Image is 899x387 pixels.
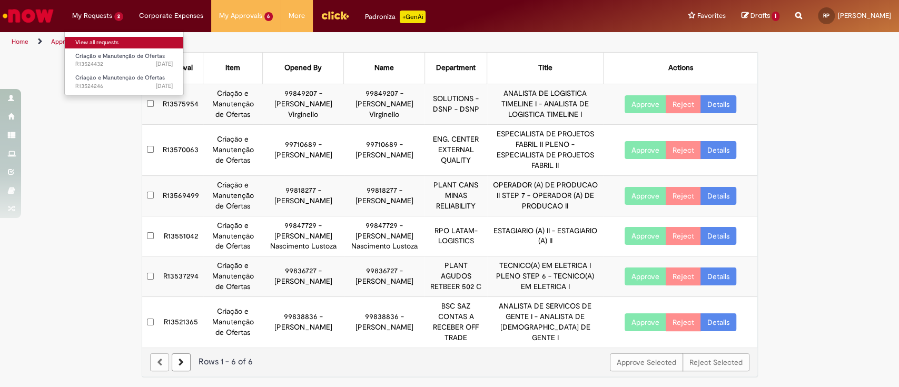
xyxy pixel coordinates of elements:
td: 99847729 - [PERSON_NAME] Nascimento Lustoza [344,216,425,256]
td: 99818277 - [PERSON_NAME] [263,175,344,216]
td: RPO LATAM- LOGISTICS [424,216,487,256]
button: Approve [625,267,666,285]
td: ESTAGIARIO (A) II - ESTAGIARIO (A) II [487,216,604,256]
span: 1 [772,12,779,21]
span: R13524432 [75,60,173,68]
td: R13569499 [159,175,203,216]
a: Details [700,267,736,285]
a: Drafts [741,11,779,21]
button: Reject [666,267,701,285]
td: R13551042 [159,216,203,256]
td: R13537294 [159,256,203,297]
a: Details [700,95,736,113]
div: Title [538,63,552,73]
span: 2 [114,12,123,21]
a: Details [700,227,736,245]
button: Approve [625,141,666,159]
span: Corporate Expenses [139,11,203,21]
td: 99838836 - [PERSON_NAME] [344,297,425,348]
div: Opened By [284,63,322,73]
span: 6 [264,12,273,21]
span: Favorites [697,11,725,21]
span: Criação e Manutenção de Ofertas [75,74,165,82]
time: 11/09/2025 16:54:19 [156,82,173,90]
td: 99818277 - [PERSON_NAME] [344,175,425,216]
a: Home [12,37,28,46]
span: [PERSON_NAME] [838,11,891,20]
button: Approve [625,187,666,205]
div: Department [436,63,476,73]
button: Reject [666,95,701,113]
td: ENG. CENTER EXTERNAL QUALITY [424,124,487,175]
img: ServiceNow [1,5,55,26]
span: More [289,11,305,21]
img: click_logo_yellow_360x200.png [321,7,349,23]
td: R13575954 [159,84,203,124]
ul: Page breadcrumbs [8,32,591,52]
td: BSC SAZ CONTAS A RECEBER OFF TRADE [424,297,487,348]
td: SOLUTIONS - DSNP - DSNP [424,84,487,124]
div: Padroniza [365,11,426,23]
span: My Approvals [219,11,262,21]
td: Criação e Manutenção de Ofertas [203,175,263,216]
span: My Requests [72,11,112,21]
td: 99838836 - [PERSON_NAME] [263,297,344,348]
td: 99710689 - [PERSON_NAME] [263,124,344,175]
span: [DATE] [156,82,173,90]
div: Rows 1 - 6 of 6 [150,356,749,368]
a: Open R13524432 : Criação e Manutenção de Ofertas [65,51,183,70]
td: 99710689 - [PERSON_NAME] [344,124,425,175]
button: Approve [625,227,666,245]
button: Approve [625,313,666,331]
td: 99836727 - [PERSON_NAME] [344,256,425,297]
td: Criação e Manutenção de Ofertas [203,216,263,256]
td: ANALISTA DE SERVICOS DE GENTE I - ANALISTA DE [DEMOGRAPHIC_DATA] DE GENTE I [487,297,604,348]
span: [DATE] [156,60,173,68]
td: PLANT CANS MINAS RELIABILITY [424,175,487,216]
a: View all requests [65,37,183,48]
ul: My Requests [64,32,184,95]
td: R13570063 [159,124,203,175]
td: TECNICO(A) EM ELETRICA I PLENO STEP 6 - TECNICO(A) EM ELETRICA I [487,256,604,297]
td: Criação e Manutenção de Ofertas [203,84,263,124]
div: Item [225,63,240,73]
td: OPERADOR (A) DE PRODUCAO II STEP 7 - OPERADOR (A) DE PRODUCAO II [487,175,604,216]
td: PLANT AGUDOS RETBEER 502 C [424,256,487,297]
span: Criação e Manutenção de Ofertas [75,52,165,60]
a: Details [700,187,736,205]
td: 99849207 - [PERSON_NAME] Virginello [263,84,344,124]
a: Details [700,313,736,331]
button: Reject [666,187,701,205]
button: Reject [666,313,701,331]
button: Reject [666,141,701,159]
td: 99847729 - [PERSON_NAME] Nascimento Lustoza [263,216,344,256]
button: Approve [625,95,666,113]
span: R13524246 [75,82,173,91]
td: Criação e Manutenção de Ofertas [203,124,263,175]
span: RP [823,12,829,19]
div: Name [374,63,394,73]
p: +GenAi [400,11,426,23]
span: Drafts [750,11,770,21]
td: 99849207 - [PERSON_NAME] Virginello [344,84,425,124]
time: 11/09/2025 17:09:55 [156,60,173,68]
td: R13521365 [159,297,203,348]
div: Actions [668,63,693,73]
td: Criação e Manutenção de Ofertas [203,256,263,297]
a: Details [700,141,736,159]
td: ANALISTA DE LOGISTICA TIMELINE I - ANALISTA DE LOGISTICA TIMELINE I [487,84,604,124]
a: Open R13524246 : Criação e Manutenção de Ofertas [65,72,183,92]
a: Approvals [51,37,80,46]
td: ESPECIALISTA DE PROJETOS FABRIL II PLENO - ESPECIALISTA DE PROJETOS FABRIL II [487,124,604,175]
td: 99836727 - [PERSON_NAME] [263,256,344,297]
td: Criação e Manutenção de Ofertas [203,297,263,348]
button: Reject [666,227,701,245]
